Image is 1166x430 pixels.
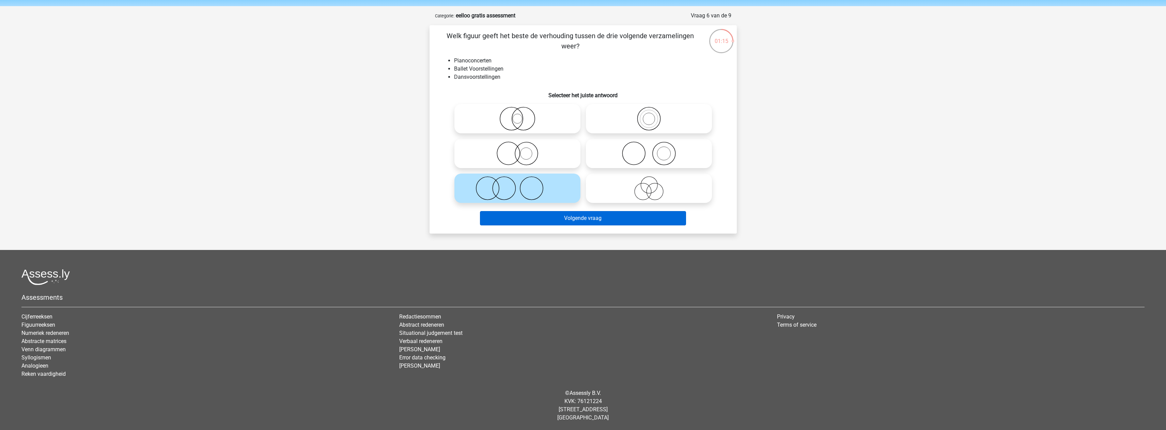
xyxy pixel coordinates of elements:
a: Situational judgement test [399,330,463,336]
a: Verbaal redeneren [399,338,442,344]
small: Categorie: [435,13,454,18]
a: Redactiesommen [399,313,441,320]
a: [PERSON_NAME] [399,346,440,353]
a: Error data checking [399,354,446,361]
div: 01:15 [709,28,734,45]
a: Privacy [777,313,795,320]
strong: eelloo gratis assessment [456,12,515,19]
button: Volgende vraag [480,211,686,225]
li: Pianoconcerten [454,57,726,65]
a: Venn diagrammen [21,346,66,353]
h5: Assessments [21,293,1145,301]
li: Ballet Voorstellingen [454,65,726,73]
p: Welk figuur geeft het beste de verhouding tussen de drie volgende verzamelingen weer? [440,31,700,51]
a: Reken vaardigheid [21,371,66,377]
a: Abstract redeneren [399,322,444,328]
a: Terms of service [777,322,817,328]
a: Cijferreeksen [21,313,52,320]
a: Abstracte matrices [21,338,66,344]
div: © KVK: 76121224 [STREET_ADDRESS] [GEOGRAPHIC_DATA] [16,384,1150,427]
a: Assessly B.V. [570,390,601,396]
li: Dansvoorstellingen [454,73,726,81]
div: Vraag 6 van de 9 [691,12,731,20]
a: [PERSON_NAME] [399,362,440,369]
a: Analogieen [21,362,48,369]
h6: Selecteer het juiste antwoord [440,87,726,99]
a: Figuurreeksen [21,322,55,328]
a: Syllogismen [21,354,51,361]
a: Numeriek redeneren [21,330,69,336]
img: Assessly logo [21,269,70,285]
